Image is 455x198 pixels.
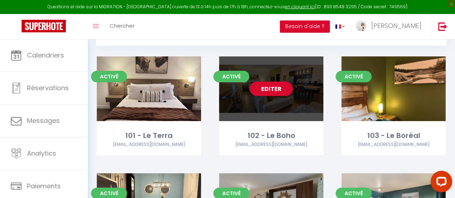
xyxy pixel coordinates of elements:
[285,4,315,10] a: en cliquant ici
[110,22,135,29] span: Chercher
[336,71,372,82] span: Activé
[356,20,367,31] img: ...
[97,141,201,148] div: Airbnb
[425,168,455,198] iframe: LiveChat chat widget
[371,21,422,30] span: [PERSON_NAME]
[372,82,415,96] a: Editer
[213,71,249,82] span: Activé
[91,71,127,82] span: Activé
[97,130,201,141] div: 101 - Le Terra
[27,149,56,158] span: Analytics
[250,82,293,96] a: Editer
[27,116,60,125] span: Messages
[350,14,431,39] a: ... [PERSON_NAME]
[438,22,447,31] img: logout
[219,130,323,141] div: 102 - Le Boho
[104,14,140,39] a: Chercher
[27,83,69,92] span: Réservations
[219,141,323,148] div: Airbnb
[27,51,64,60] span: Calendriers
[127,82,170,96] a: Editer
[27,181,61,190] span: Paiements
[341,141,446,148] div: Airbnb
[280,20,330,33] button: Besoin d'aide ?
[22,20,66,32] img: Super Booking
[341,130,446,141] div: 103 - Le Boréal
